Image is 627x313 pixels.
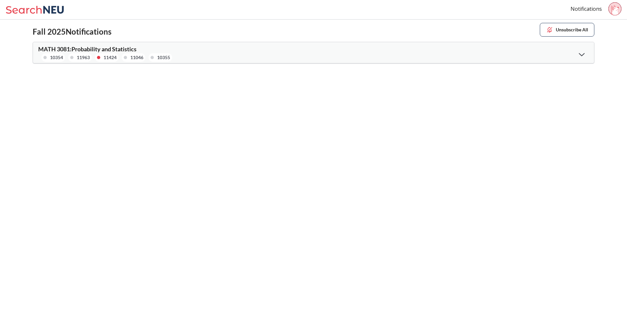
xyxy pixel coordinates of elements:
span: MATH 3081 : Probability and Statistics [38,45,137,53]
a: Notifications [571,5,602,12]
div: 11424 [104,54,117,61]
div: 10354 [50,54,63,61]
img: unsubscribe.svg [546,26,553,33]
div: 11046 [130,54,143,61]
div: 10355 [157,54,170,61]
h2: Fall 2025 Notifications [33,27,111,37]
button: Unsubscribe All [540,23,594,37]
div: 11963 [77,54,90,61]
